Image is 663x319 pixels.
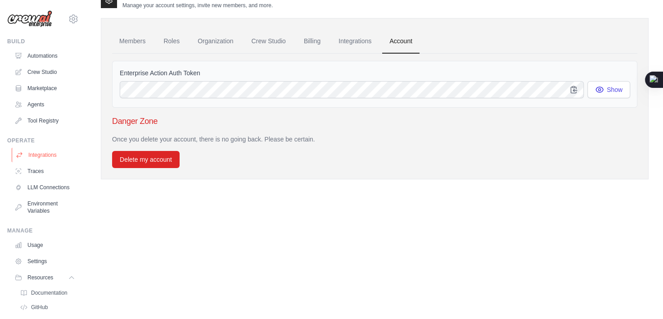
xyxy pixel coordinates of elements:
a: Documentation [16,287,79,299]
a: GitHub [16,301,79,314]
a: Automations [11,49,79,63]
a: Tool Registry [11,114,79,128]
a: Organization [190,29,240,54]
a: Crew Studio [11,65,79,79]
label: Enterprise Action Auth Token [120,68,630,77]
p: Manage your account settings, invite new members, and more. [122,2,273,9]
button: Resources [11,270,79,285]
a: Crew Studio [244,29,293,54]
span: Documentation [31,289,68,296]
a: Usage [11,238,79,252]
a: Roles [156,29,187,54]
a: Integrations [331,29,379,54]
a: LLM Connections [11,180,79,195]
p: Once you delete your account, there is no going back. Please be certain. [112,135,637,144]
a: Account [382,29,419,54]
a: Settings [11,254,79,269]
button: Show [587,81,630,98]
a: Marketplace [11,81,79,96]
span: GitHub [31,304,48,311]
div: Manage [7,227,79,234]
button: Delete my account [112,151,180,168]
a: Members [112,29,153,54]
div: Build [7,38,79,45]
a: Agents [11,97,79,112]
span: Resources [27,274,53,281]
h3: Danger Zone [112,115,637,128]
div: Operate [7,137,79,144]
a: Traces [11,164,79,178]
a: Integrations [12,148,80,162]
a: Billing [297,29,328,54]
img: Logo [7,10,52,27]
a: Environment Variables [11,196,79,218]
